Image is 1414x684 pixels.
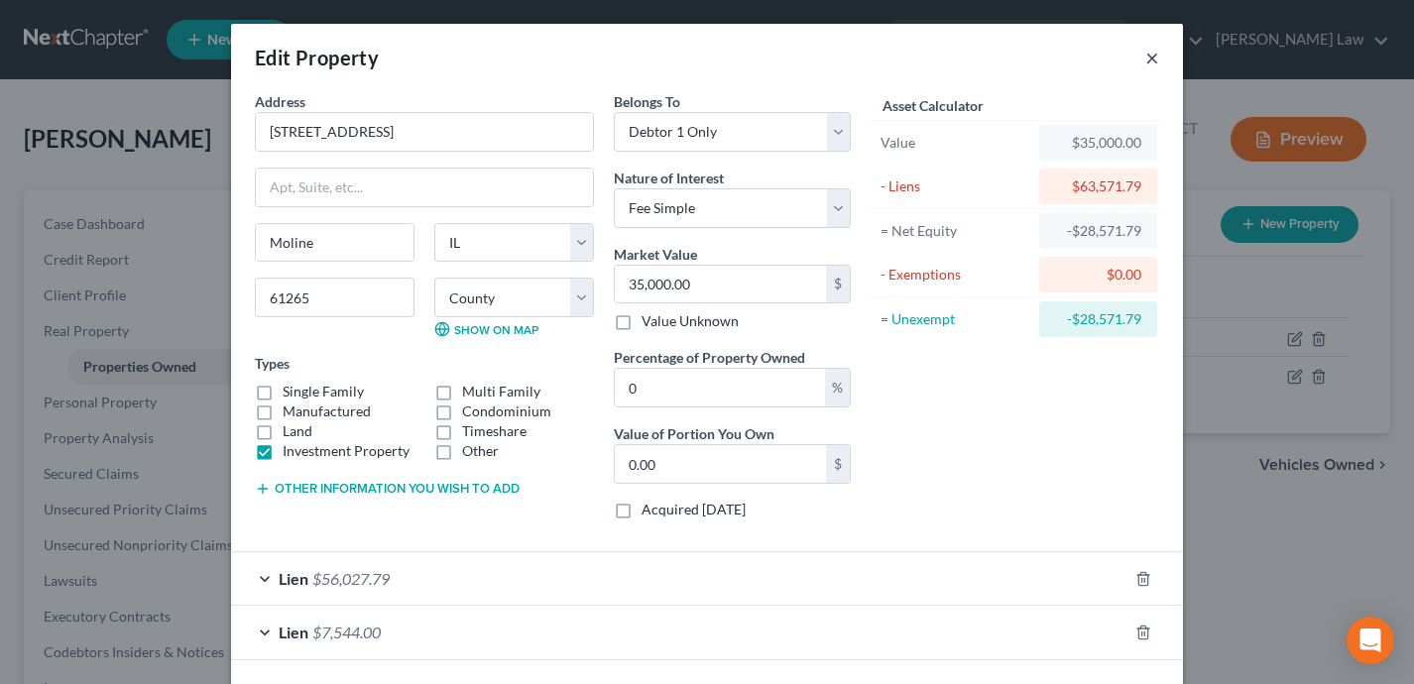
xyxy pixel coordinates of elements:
[279,623,308,641] span: Lien
[312,569,390,588] span: $56,027.79
[614,423,774,444] label: Value of Portion You Own
[283,401,371,421] label: Manufactured
[615,266,826,303] input: 0.00
[312,623,381,641] span: $7,544.00
[1055,265,1141,285] div: $0.00
[1055,133,1141,153] div: $35,000.00
[462,441,499,461] label: Other
[642,311,739,331] label: Value Unknown
[614,93,680,110] span: Belongs To
[283,421,312,441] label: Land
[255,353,290,374] label: Types
[881,309,1030,329] div: = Unexempt
[255,481,520,497] button: Other information you wish to add
[462,421,527,441] label: Timeshare
[826,266,850,303] div: $
[462,382,540,401] label: Multi Family
[255,93,305,110] span: Address
[256,113,593,151] input: Enter address...
[1055,221,1141,241] div: -$28,571.79
[1055,309,1141,329] div: -$28,571.79
[883,95,984,116] label: Asset Calculator
[462,401,551,421] label: Condominium
[279,569,308,588] span: Lien
[614,347,805,368] label: Percentage of Property Owned
[256,169,593,206] input: Apt, Suite, etc...
[881,265,1030,285] div: - Exemptions
[256,224,413,262] input: Enter city...
[825,369,850,406] div: %
[615,445,826,483] input: 0.00
[826,445,850,483] div: $
[881,133,1030,153] div: Value
[255,278,414,317] input: Enter zip...
[881,221,1030,241] div: = Net Equity
[1347,617,1394,664] div: Open Intercom Messenger
[615,369,825,406] input: 0.00
[614,168,724,188] label: Nature of Interest
[283,382,364,401] label: Single Family
[642,500,746,519] label: Acquired [DATE]
[614,244,697,265] label: Market Value
[255,44,379,71] div: Edit Property
[1055,176,1141,196] div: $63,571.79
[881,176,1030,196] div: - Liens
[283,441,410,461] label: Investment Property
[434,321,538,337] a: Show on Map
[1145,46,1159,69] button: ×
